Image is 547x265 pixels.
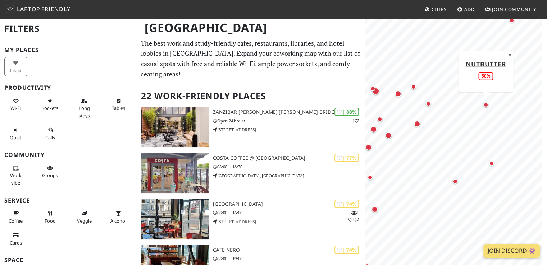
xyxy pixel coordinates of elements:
h3: Space [4,257,132,264]
p: 08:00 – 19:00 [213,255,365,262]
h2: Filters [4,18,132,40]
div: Map marker [370,205,379,214]
span: Group tables [42,172,58,178]
p: The best work and study-friendly cafes, restaurants, libraries, and hotel lobbies in [GEOGRAPHIC_... [141,38,360,79]
p: 08:00 – 16:00 [213,209,365,216]
span: Stable Wi-Fi [10,105,21,111]
img: Zanzibar Locke, Ha'penny Bridge [141,107,208,147]
button: Quiet [4,124,27,143]
button: Calls [38,124,61,143]
span: Alcohol [110,218,126,224]
h3: My Places [4,47,132,54]
h3: Zanzibar [PERSON_NAME]'[PERSON_NAME] Bridge [213,109,365,115]
a: Cities [421,3,450,16]
a: Costa Coffee @ Park Pointe | 77% Costa Coffee @ [GEOGRAPHIC_DATA] 08:00 – 18:30 [GEOGRAPHIC_DATA]... [137,153,365,193]
h3: Service [4,197,132,204]
div: Map marker [393,89,403,98]
a: Zanzibar Locke, Ha'penny Bridge | 88% 1 Zanzibar [PERSON_NAME]'[PERSON_NAME] Bridge Open 24 hours... [137,107,365,147]
span: Long stays [79,105,90,118]
p: 1 [352,117,359,124]
button: Close popup [506,51,513,59]
h3: [GEOGRAPHIC_DATA] [213,201,365,207]
p: 08:00 – 18:30 [213,163,365,170]
a: Join Community [482,3,539,16]
div: Map marker [482,101,490,109]
div: | 77% [334,154,359,162]
h3: Productivity [4,84,132,91]
button: Tables [107,95,130,114]
div: | 74% [334,200,359,208]
span: Join Community [492,6,536,13]
a: Add [454,3,478,16]
button: Cards [4,229,27,248]
span: Food [45,218,56,224]
div: Map marker [371,86,381,96]
span: Coffee [9,218,23,224]
div: Map marker [369,84,377,93]
a: Grove Road Cafe | 74% 111 [GEOGRAPHIC_DATA] 08:00 – 16:00 [STREET_ADDRESS] [137,199,365,239]
span: Work-friendly tables [112,105,125,111]
button: Coffee [4,208,27,227]
div: Map marker [451,177,460,186]
span: Add [464,6,475,13]
div: Map marker [487,159,496,168]
span: Laptop [17,5,40,13]
p: [GEOGRAPHIC_DATA], [GEOGRAPHIC_DATA] [213,172,365,179]
button: Wi-Fi [4,95,27,114]
a: Nutbutter [466,59,506,68]
span: Friendly [41,5,70,13]
p: 1 1 1 [346,209,359,223]
img: LaptopFriendly [6,5,14,13]
div: Map marker [412,119,422,129]
p: [STREET_ADDRESS] [213,126,365,133]
h1: [GEOGRAPHIC_DATA] [139,18,363,38]
button: Food [38,208,61,227]
div: Map marker [409,83,418,91]
button: Sockets [38,95,61,114]
h2: 22 Work-Friendly Places [141,85,360,107]
span: Cities [432,6,447,13]
a: LaptopFriendly LaptopFriendly [6,3,70,16]
span: Quiet [10,134,22,141]
div: Map marker [366,173,374,182]
div: | 74% [334,246,359,254]
p: [STREET_ADDRESS] [213,218,365,225]
span: Credit cards [10,240,22,246]
div: | 88% [334,108,359,116]
span: Veggie [77,218,92,224]
button: Work vibe [4,162,27,189]
div: Map marker [384,131,393,140]
h3: Cafe Nero [213,247,365,253]
button: Veggie [73,208,96,227]
button: Long stays [73,95,96,121]
div: Map marker [364,143,373,152]
button: Alcohol [107,208,130,227]
div: Map marker [369,125,378,134]
div: 50% [479,72,493,80]
span: Video/audio calls [45,134,55,141]
button: Groups [38,162,61,181]
h3: Community [4,152,132,158]
img: Costa Coffee @ Park Pointe [141,153,208,193]
span: Power sockets [42,105,58,111]
div: Map marker [424,99,433,108]
h3: Costa Coffee @ [GEOGRAPHIC_DATA] [213,155,365,161]
img: Grove Road Cafe [141,199,208,239]
span: People working [10,172,22,186]
div: Map marker [375,115,384,124]
p: Open 24 hours [213,117,365,124]
div: Map marker [507,16,516,25]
